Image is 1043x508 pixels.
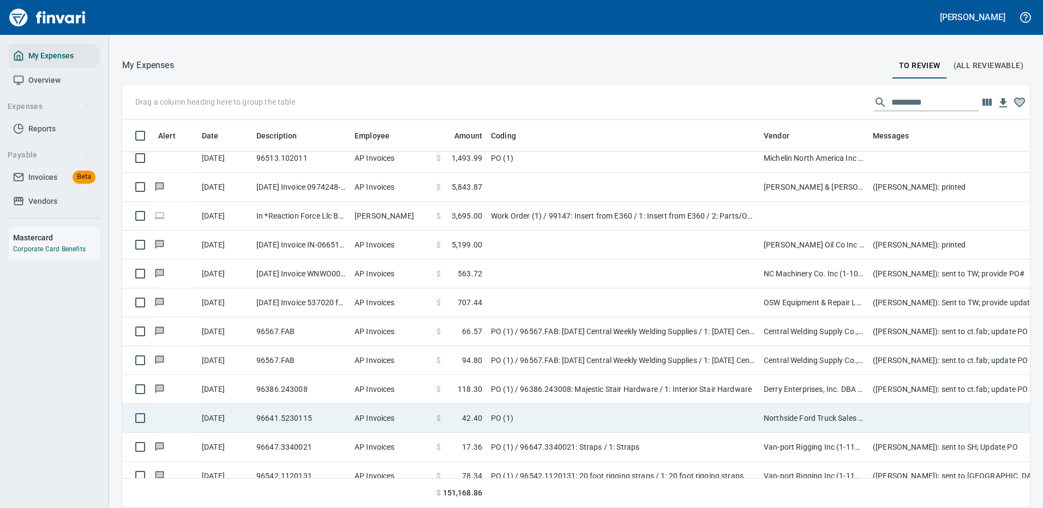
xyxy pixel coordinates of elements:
span: 78.34 [462,470,482,481]
p: Drag a column heading here to group the table [135,96,295,107]
td: Northside Ford Truck Sales Inc (1-10715) [759,404,868,433]
span: $ [436,326,441,337]
span: Employee [355,129,404,142]
span: $ [436,413,441,424]
span: Online transaction [154,212,165,219]
a: My Expenses [9,44,100,68]
span: $ [436,210,441,221]
span: 118.30 [458,384,482,395]
a: Vendors [9,189,100,214]
span: Payable [8,148,90,162]
span: $ [436,442,441,452]
td: [PERSON_NAME] [350,202,432,231]
span: Reports [28,122,56,136]
span: Has messages [154,385,165,392]
span: Has messages [154,299,165,306]
h6: Mastercard [13,232,100,244]
td: AP Invoices [350,259,432,288]
td: In *Reaction Force Llc Boring OR [252,202,350,231]
span: Invoices [28,171,57,184]
span: 1,493.99 [452,153,482,164]
span: Amount [454,129,482,142]
span: Has messages [154,356,165,364]
span: 3,695.00 [452,210,482,221]
td: AP Invoices [350,462,432,491]
button: Payable [3,145,94,165]
span: Description [256,129,297,142]
td: OSW Equipment & Repair LLC (1-25821) [759,288,868,317]
td: 96567.FAB [252,317,350,346]
span: Has messages [154,443,165,450]
td: AP Invoices [350,144,432,173]
span: $ [436,384,441,395]
td: PO (1) [487,144,759,173]
span: Has messages [154,183,165,190]
span: Description [256,129,311,142]
td: 96647.3340021 [252,433,350,462]
span: 5,199.00 [452,239,482,250]
td: PO (1) / 96567.FAB: [DATE] Central Weekly Welding Supplies / 1: [DATE] Central Weekly Welding Sup... [487,317,759,346]
span: (All Reviewable) [954,59,1023,72]
a: InvoicesBeta [9,165,100,190]
td: NC Machinery Co. Inc (1-10695) [759,259,868,288]
span: $ [436,268,441,279]
td: [DATE] [197,144,252,173]
span: Date [202,129,219,142]
td: [DATE] Invoice WNWO0053031 from NC Machinery Co. Inc (1-10695) [252,259,350,288]
span: 42.40 [462,413,482,424]
span: $ [436,355,441,366]
span: Messages [873,129,923,142]
button: Column choices favorited. Click to reset to default [1011,94,1028,111]
td: [DATE] [197,259,252,288]
td: PO (1) / 96386.243008: Majestic Stair Hardware / 1: Interior Stair Hardware [487,375,759,404]
span: $ [436,487,441,499]
span: Beta [73,171,95,183]
td: [DATE] [197,404,252,433]
td: Van-port Rigging Inc (1-11072) [759,433,868,462]
span: $ [436,153,441,164]
span: My Expenses [28,49,74,63]
td: Central Welding Supply Co., Inc (1-23924) [759,346,868,375]
td: AP Invoices [350,231,432,259]
span: Messages [873,129,909,142]
td: [PERSON_NAME] & [PERSON_NAME] Inc (1-11122) [759,173,868,202]
span: 151,168.86 [443,487,482,499]
td: [DATE] [197,288,252,317]
button: Expenses [3,96,94,117]
td: 96567.FAB [252,346,350,375]
span: Alert [158,129,190,142]
td: [PERSON_NAME] Oil Co Inc (1-38025) [759,231,868,259]
td: [DATE] [197,173,252,202]
td: AP Invoices [350,346,432,375]
td: PO (1) [487,404,759,433]
td: AP Invoices [350,317,432,346]
span: 17.36 [462,442,482,452]
img: Finvari [7,4,88,31]
td: [DATE] [197,231,252,259]
td: AP Invoices [350,288,432,317]
span: Vendor [764,129,789,142]
span: Employee [355,129,389,142]
a: Corporate Card Benefits [13,245,86,253]
td: [DATE] [197,202,252,231]
span: Date [202,129,233,142]
td: Work Order (1) / 99147: Insert from E360 / 1: Insert from E360 / 2: Parts/Other [487,202,759,231]
span: $ [436,182,441,192]
span: Overview [28,74,61,87]
span: Alert [158,129,176,142]
td: [DATE] [197,375,252,404]
td: 96641.5230115 [252,404,350,433]
span: $ [436,470,441,481]
span: 5,843.87 [452,182,482,192]
p: My Expenses [122,59,174,72]
span: Coding [491,129,516,142]
a: Reports [9,117,100,141]
button: Download Table [995,95,1011,111]
td: [DATE] Invoice IN-066517 from [PERSON_NAME] Oil Co Inc (1-38025) [252,231,350,259]
td: 96386.243008 [252,375,350,404]
span: To Review [899,59,940,72]
td: [DATE] [197,433,252,462]
td: [DATE] [197,317,252,346]
span: Vendors [28,195,57,208]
